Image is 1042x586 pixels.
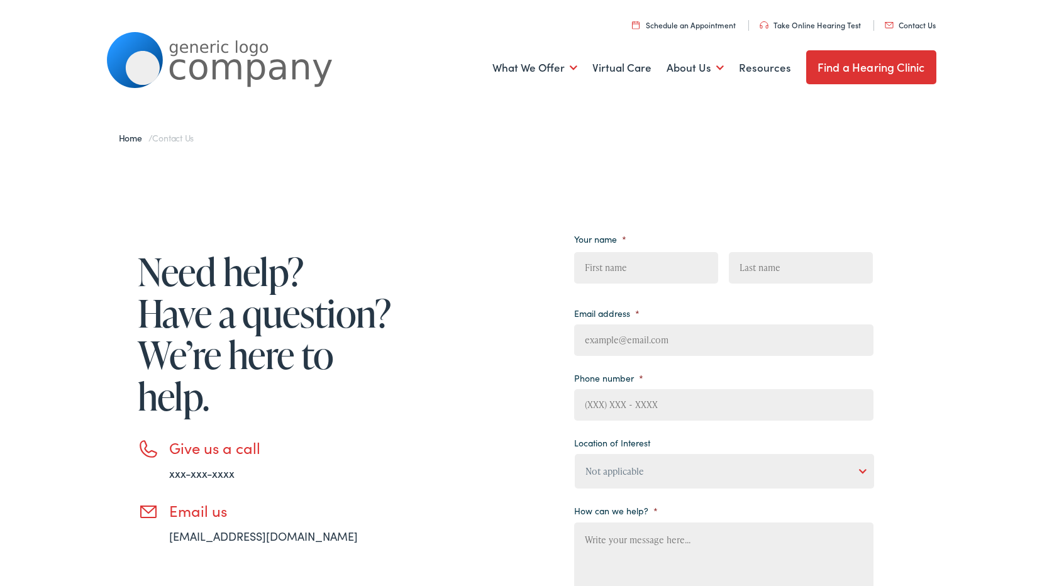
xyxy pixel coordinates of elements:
[574,233,626,245] label: Your name
[119,131,194,144] span: /
[574,389,873,421] input: (XXX) XXX - XXXX
[760,21,768,29] img: utility icon
[667,45,724,91] a: About Us
[592,45,651,91] a: Virtual Care
[739,45,791,91] a: Resources
[574,252,718,284] input: First name
[169,465,235,481] a: xxx-xxx-xxxx
[574,437,650,448] label: Location of Interest
[632,21,640,29] img: utility icon
[492,45,577,91] a: What We Offer
[885,19,936,30] a: Contact Us
[169,502,396,520] h3: Email us
[574,324,873,356] input: example@email.com
[574,505,658,516] label: How can we help?
[119,131,148,144] a: Home
[574,372,643,384] label: Phone number
[806,50,936,84] a: Find a Hearing Clinic
[632,19,736,30] a: Schedule an Appointment
[574,307,640,319] label: Email address
[169,528,358,544] a: [EMAIL_ADDRESS][DOMAIN_NAME]
[760,19,861,30] a: Take Online Hearing Test
[152,131,194,144] span: Contact Us
[138,251,396,417] h1: Need help? Have a question? We’re here to help.
[729,252,873,284] input: Last name
[885,22,894,28] img: utility icon
[169,439,396,457] h3: Give us a call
